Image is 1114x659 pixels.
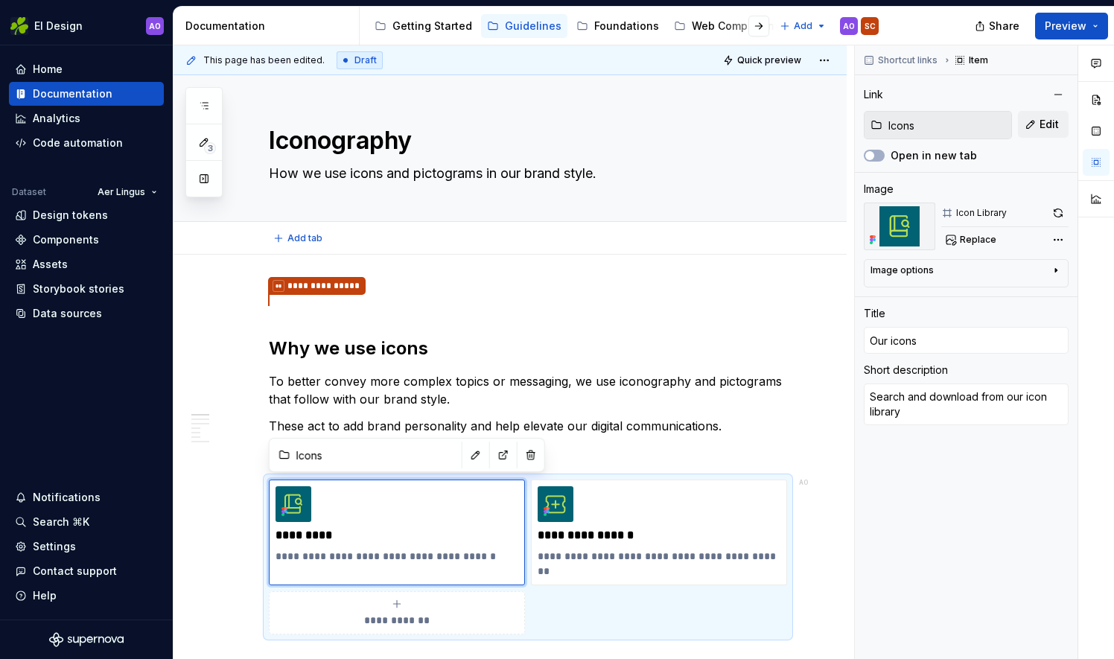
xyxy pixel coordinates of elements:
button: Edit [1018,111,1069,138]
span: 3 [204,142,216,154]
div: Analytics [33,111,80,126]
div: AO [149,20,161,32]
button: Notifications [9,486,164,509]
img: 6e48a1de-02b7-4bbe-83ca-7aa61671b308.png [276,486,311,522]
a: Code automation [9,131,164,155]
div: AO [799,477,808,488]
a: Foundations [570,14,665,38]
div: Title [864,306,885,321]
label: Open in new tab [891,148,977,163]
div: AO [843,20,855,32]
input: Add title [864,327,1069,354]
img: b8a8ddc1-cd58-47a7-81f1-6cd6680b7cc9.png [538,486,573,522]
img: 56b5df98-d96d-4d7e-807c-0afdf3bdaefa.png [10,17,28,35]
p: These act to add brand personality and help elevate our digital communications. [269,417,787,435]
div: Storybook stories [33,281,124,296]
button: Add tab [269,228,329,249]
span: This page has been edited. [203,54,325,66]
button: Search ⌘K [9,510,164,534]
img: 6e48a1de-02b7-4bbe-83ca-7aa61671b308.png [864,203,935,250]
a: Data sources [9,302,164,325]
div: Home [33,62,63,77]
div: Documentation [33,86,112,101]
button: Preview [1035,13,1108,39]
div: Short description [864,363,948,378]
button: Image options [870,264,1062,282]
a: Getting Started [369,14,478,38]
div: EI Design [34,19,83,34]
span: Aer Lingus [98,186,145,198]
div: Getting Started [392,19,472,34]
div: Dataset [12,186,46,198]
button: Quick preview [719,50,808,71]
div: Image options [870,264,934,276]
button: Share [967,13,1029,39]
div: Help [33,588,57,603]
span: Preview [1045,19,1086,34]
div: Documentation [185,19,353,34]
div: Page tree [369,11,772,41]
div: Notifications [33,490,101,505]
div: Web Components [692,19,784,34]
div: Guidelines [505,19,561,34]
div: SC [865,20,876,32]
div: Search ⌘K [33,515,89,529]
a: Guidelines [481,14,567,38]
a: Storybook stories [9,277,164,301]
a: Components [9,228,164,252]
div: Icon Library [956,207,1007,219]
div: Settings [33,539,76,554]
p: To better convey more complex topics or messaging, we use iconography and pictograms that follow ... [269,372,787,408]
div: Code automation [33,136,123,150]
textarea: How we use icons and pictograms in our brand style. [266,162,784,185]
a: Documentation [9,82,164,106]
button: Contact support [9,559,164,583]
button: Add [775,16,831,36]
div: Contact support [33,564,117,579]
span: Edit [1040,117,1059,132]
span: Draft [354,54,377,66]
h2: Why we use icons [269,337,787,360]
button: Aer Lingus [91,182,164,203]
span: Add tab [287,232,322,244]
span: Quick preview [737,54,801,66]
button: Shortcut links [859,50,944,71]
div: Components [33,232,99,247]
svg: Supernova Logo [49,632,124,647]
div: Design tokens [33,208,108,223]
button: Help [9,584,164,608]
span: Replace [960,234,996,246]
div: Assets [33,257,68,272]
span: Share [989,19,1019,34]
a: Home [9,57,164,81]
a: Analytics [9,106,164,130]
span: Add [794,20,812,32]
button: Replace [941,229,1003,250]
div: Image [864,182,894,197]
textarea: Iconography [266,123,784,159]
a: Settings [9,535,164,558]
textarea: Search and download from our icon library [864,383,1069,425]
a: Design tokens [9,203,164,227]
span: Shortcut links [878,54,938,66]
div: Foundations [594,19,659,34]
div: Link [864,87,883,102]
a: Web Components [668,14,790,38]
div: Data sources [33,306,102,321]
a: Assets [9,252,164,276]
button: EI DesignAO [3,10,170,42]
